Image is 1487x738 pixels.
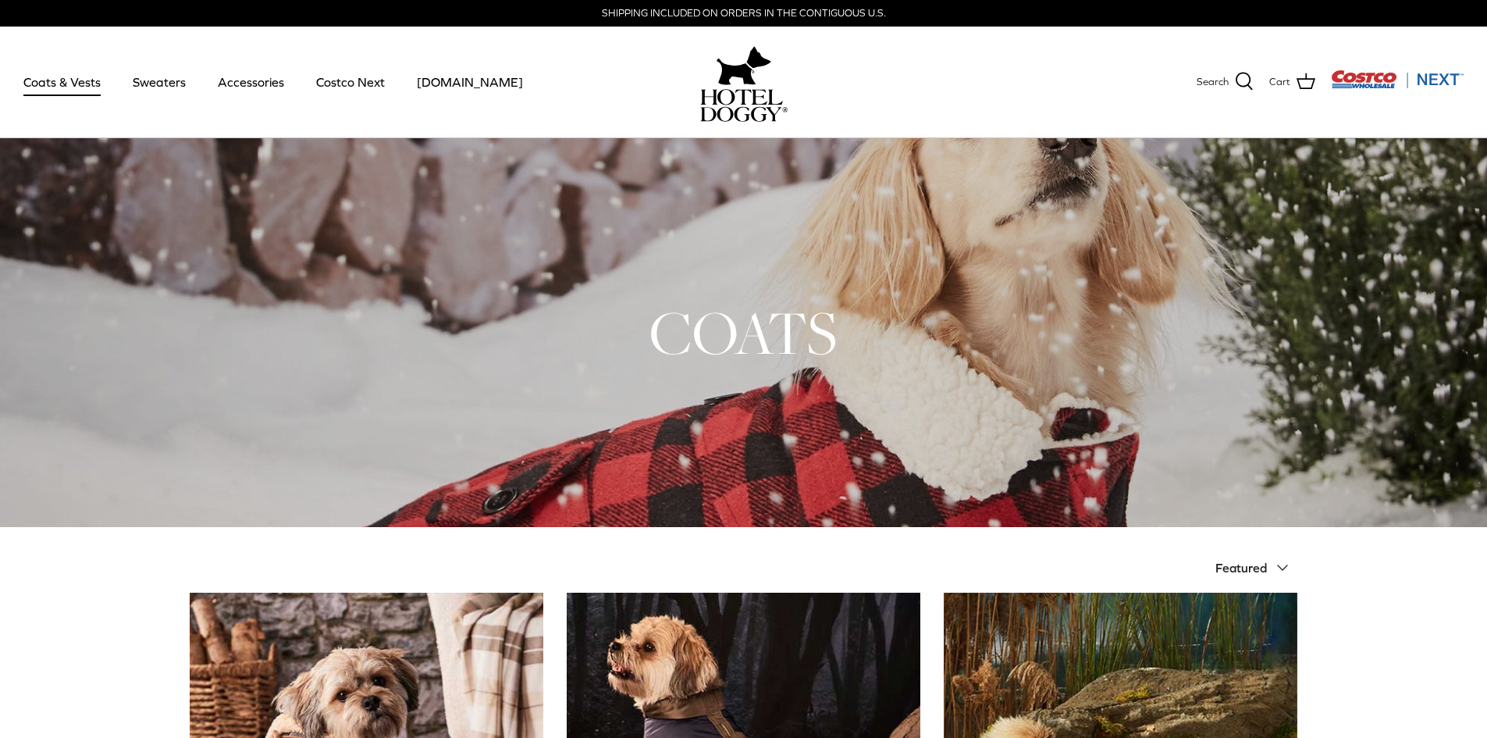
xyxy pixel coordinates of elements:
[9,55,115,109] a: Coats & Vests
[1331,70,1464,89] img: Costco Next
[1197,74,1229,91] span: Search
[1215,551,1298,585] button: Featured
[717,42,771,89] img: hoteldoggy.com
[700,42,788,122] a: hoteldoggy.com hoteldoggycom
[1269,74,1290,91] span: Cart
[302,55,399,109] a: Costco Next
[204,55,298,109] a: Accessories
[1331,80,1464,91] a: Visit Costco Next
[1269,72,1315,92] a: Cart
[403,55,537,109] a: [DOMAIN_NAME]
[700,89,788,122] img: hoteldoggycom
[1215,561,1267,575] span: Featured
[119,55,200,109] a: Sweaters
[190,294,1298,371] h1: COATS
[1197,72,1254,92] a: Search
